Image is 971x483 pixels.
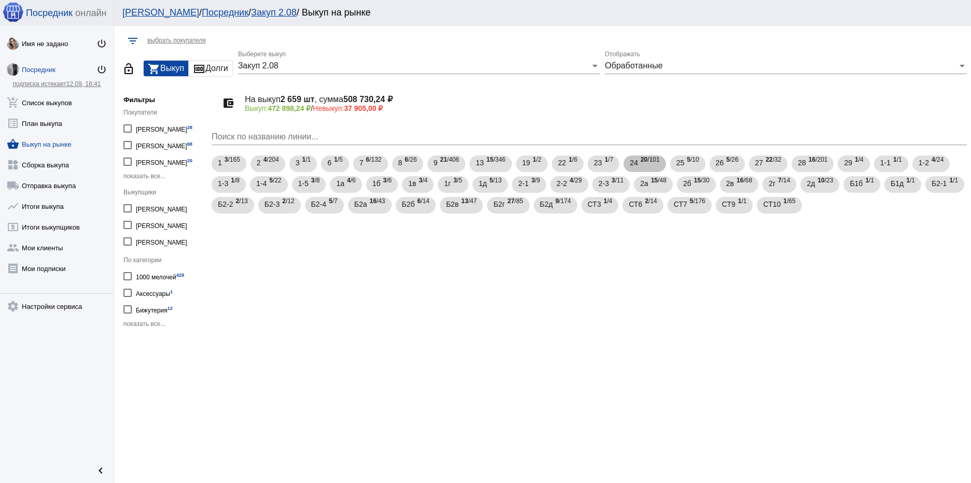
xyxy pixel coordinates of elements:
[263,153,279,175] span: /204
[245,104,311,112] span: Выкуп:
[220,95,237,111] mat-icon: account_balance_wallet
[136,302,173,316] div: Бижутерия
[932,174,947,193] span: Б2-1
[893,156,897,163] b: 1
[850,174,863,193] span: Б1б
[716,153,724,172] span: 26
[136,269,184,283] div: 1000 мелочей
[418,195,429,216] span: /14
[218,174,228,193] span: 1-3
[605,61,662,70] span: Обработанные
[493,195,505,214] span: Б2г
[251,7,297,18] a: Закуп 2.08
[75,8,106,19] span: онлайн
[296,153,300,172] span: 3
[518,174,529,193] span: 2-1
[269,177,273,184] b: 5
[408,174,416,193] span: 1в
[22,66,96,74] div: Посредник
[7,138,19,150] mat-icon: shopping_basket
[336,174,344,193] span: 1а
[7,221,19,233] mat-icon: local_atm
[558,153,566,172] span: 22
[737,174,752,195] span: /68
[694,174,710,195] span: /30
[96,38,107,49] mat-icon: power_settings_new
[176,273,184,278] small: 428
[311,174,320,195] span: /8
[434,153,438,172] span: 9
[766,156,772,163] b: 22
[343,95,393,104] b: 508 730,24 ₽
[640,174,648,193] span: 2а
[202,7,248,18] a: Посредник
[405,153,417,175] span: /26
[372,174,381,193] span: 1б
[533,156,536,163] b: 1
[347,177,351,184] b: 4
[218,153,222,172] span: 1
[932,153,944,175] span: /24
[766,153,781,175] span: /32
[144,61,188,76] button: Выкуп
[844,153,852,172] span: 29
[906,174,915,195] span: /1
[641,156,647,163] b: 20
[12,80,101,88] a: подписка истекает12.09, 16:41
[807,174,815,193] span: 2д
[440,156,447,163] b: 21
[235,195,247,216] span: /13
[556,197,559,205] b: 9
[540,195,553,214] span: Б2д
[245,94,959,104] h4: На выкуп , сумма
[347,174,356,195] span: /6
[123,109,206,116] div: Покупатели
[891,174,904,193] span: Б1д
[932,156,935,163] b: 4
[487,153,506,175] span: /346
[690,195,705,216] span: /176
[446,195,459,214] span: Б2в
[507,197,514,205] b: 27
[453,174,462,195] span: /5
[809,156,815,163] b: 16
[676,153,685,172] span: 25
[630,153,638,172] span: 24
[187,141,192,147] small: 68
[726,156,730,163] b: 5
[235,197,239,205] b: 2
[479,174,487,193] span: 1д
[398,153,403,172] span: 8
[344,104,383,112] b: 37 905,00 ₽
[778,177,782,184] b: 7
[327,153,331,172] span: 6
[123,320,165,328] span: показать все...
[783,197,787,205] b: 1
[737,177,743,184] b: 16
[187,125,192,130] small: 28
[865,174,874,195] span: /1
[419,174,428,195] span: /4
[487,156,493,163] b: 15
[570,177,573,184] b: 4
[817,177,824,184] b: 10
[461,195,477,216] span: /47
[522,153,531,172] span: 19
[612,174,623,195] span: /11
[809,153,828,175] span: /201
[738,197,742,205] b: 1
[919,153,929,172] span: 1-2
[123,189,206,196] div: Выкупщики
[405,156,408,163] b: 6
[245,104,959,112] p: /
[225,156,228,163] b: 3
[147,37,206,44] span: выбрать покупателя
[651,177,658,184] b: 15
[189,61,232,76] button: Долги
[557,174,567,193] span: 2-2
[123,96,206,104] h5: Фильтры
[369,197,376,205] b: 16
[136,154,192,168] div: [PERSON_NAME]
[359,153,364,172] span: 7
